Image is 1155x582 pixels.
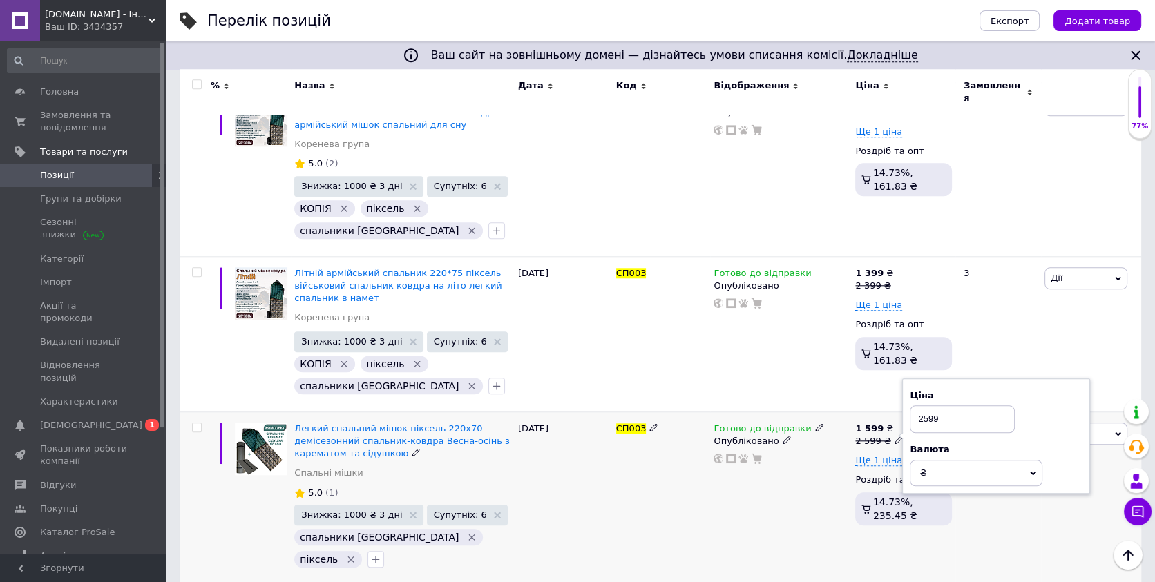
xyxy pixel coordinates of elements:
[515,83,613,257] div: [DATE]
[1053,10,1141,31] button: Додати товар
[434,510,487,519] span: Супутніх: 6
[714,423,811,438] span: Готово до відправки
[40,193,122,205] span: Групи та добірки
[345,554,356,565] svg: Видалити мітку
[855,474,952,486] div: Роздріб та опт
[964,79,1023,104] span: Замовлення
[855,423,903,435] div: ₴
[919,467,926,478] span: ₴
[211,79,220,92] span: %
[294,94,507,129] a: Спальний мішок ЗСУ весна літо осінь 220*75 піксель тактичний спальний мішок ковдра армійський міш...
[235,423,287,475] img: Легкий спальный мешок пиксель 220х70 демисезонный спальник-одеяло Весна-осень с карематом и седушкой
[308,487,323,498] span: 5.0
[40,526,115,539] span: Каталог ProSale
[910,389,1082,402] div: Ціна
[45,21,166,33] div: Ваш ID: 3434357
[855,267,893,280] div: ₴
[40,550,88,562] span: Аналітика
[855,126,902,137] span: Ще 1 ціна
[300,203,331,214] span: КОПІЯ
[45,8,149,21] span: 15k.shop - Інтернет магазин для туризму, відпочинку та спорядження !
[855,455,902,466] span: Ще 1 ціна
[412,358,423,369] svg: Видалити мітку
[40,86,79,98] span: Головна
[1127,47,1144,64] svg: Закрити
[1124,498,1152,525] button: Чат з покупцем
[366,203,404,214] span: піксель
[873,167,917,192] span: 14.73%, 161.83 ₴
[40,216,128,241] span: Сезонні знижки
[855,435,903,447] div: 2 599 ₴
[40,169,74,182] span: Позиції
[235,267,287,320] img: Летний спальник армейский 220*75 піксель военный спальник одеяло на лето легкий спальник в палатку
[955,256,1041,411] div: 3
[294,423,509,458] a: Легкий спальний мішок піксель 220х70 демісезонний спальник-ковдра Весна-осінь з карематом та сіду...
[991,16,1029,26] span: Експорт
[294,311,370,324] a: Коренева група
[300,380,459,391] span: спальники [GEOGRAPHIC_DATA]
[40,109,128,134] span: Замовлення та повідомлення
[301,337,402,346] span: Знижка: 1000 ₴ 3 дні
[301,182,402,191] span: Знижка: 1000 ₴ 3 дні
[325,487,338,498] span: (1)
[40,276,72,289] span: Імпорт
[301,510,402,519] span: Знижка: 1000 ₴ 3 дні
[294,138,370,151] a: Коренева група
[434,182,487,191] span: Супутніх: 6
[855,280,893,292] div: 2 399 ₴
[955,83,1041,257] div: 24
[466,532,477,543] svg: Видалити мітку
[300,225,459,236] span: спальники [GEOGRAPHIC_DATA]
[338,203,350,214] svg: Видалити мітку
[1129,122,1151,131] div: 77%
[616,423,647,434] span: СП003
[855,300,902,311] span: Ще 1 ціна
[145,419,159,431] span: 1
[466,380,477,391] svg: Видалити мітку
[855,318,952,331] div: Роздріб та опт
[338,358,350,369] svg: Видалити мітку
[40,503,77,515] span: Покупці
[207,14,331,28] div: Перелік позицій
[855,423,884,434] b: 1 599
[40,300,128,324] span: Акції та промокоди
[40,396,118,408] span: Характеристики
[910,443,1082,456] div: Валюта
[714,268,811,282] span: Готово до відправки
[434,337,487,346] span: Супутніх: 6
[325,158,338,168] span: (2)
[235,93,287,146] img: Спальный мешок ЗСУ весна лето осень 220*75 пиксель тактический спальный мешок одеяло армейский ме...
[40,443,128,467] span: Показники роботи компанії
[366,358,404,369] span: піксель
[466,225,477,236] svg: Видалити мітку
[40,479,76,492] span: Відгуки
[714,435,848,447] div: Опубліковано
[616,268,647,278] span: СП003
[980,10,1040,31] button: Експорт
[714,280,848,292] div: Опубліковано
[855,145,952,157] div: Роздріб та опт
[300,358,331,369] span: КОПІЯ
[7,48,162,73] input: Пошук
[40,336,120,348] span: Видалені позиції
[294,268,502,303] a: Літній армійський спальник 220*75 піксель військовий спальник ковдра на літо легкий спальник в намет
[1114,541,1143,570] button: Наверх
[1065,16,1130,26] span: Додати товар
[855,268,884,278] b: 1 399
[40,419,142,431] span: [DEMOGRAPHIC_DATA]
[873,341,917,366] span: 14.73%, 161.83 ₴
[873,496,917,521] span: 14.73%, 235.45 ₴
[308,158,323,168] span: 5.0
[294,79,325,92] span: Назва
[515,256,613,411] div: [DATE]
[300,554,338,565] span: піксель
[1051,273,1062,283] span: Дії
[40,359,128,384] span: Відновлення позицій
[40,146,128,158] span: Товари та послуги
[40,253,84,265] span: Категорії
[412,203,423,214] svg: Видалити мітку
[300,532,459,543] span: спальники [GEOGRAPHIC_DATA]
